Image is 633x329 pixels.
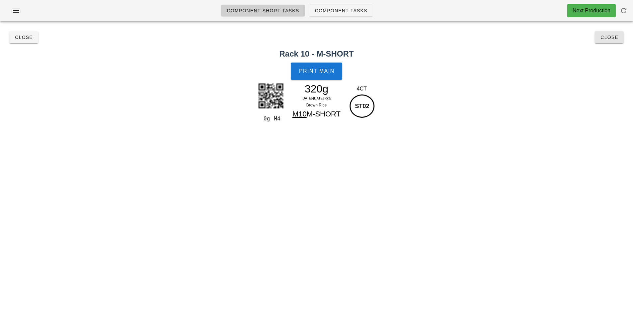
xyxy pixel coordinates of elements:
span: M10 [292,110,307,118]
span: Component Tasks [315,8,368,13]
button: Print Main [291,63,342,80]
span: Print Main [299,68,335,74]
div: 0g [258,114,271,123]
button: Close [9,31,38,43]
img: X+rjMqQqK7LPD9m1U9QDZB8CW0W9z5zsHEKGxUAICSHDEBhmTjIkhAxDYJg5yZAQMgyBYeYkQ0LIMASGmfMFrUtKPlE4KCUAA... [254,79,287,112]
span: Component Short Tasks [226,8,299,13]
span: [DATE]-[DATE] local [302,96,332,100]
button: Close [595,31,624,43]
div: ST02 [350,94,374,118]
a: Component Short Tasks [221,5,305,17]
a: Component Tasks [309,5,373,17]
span: M-SHORT [307,110,341,118]
div: 320g [288,84,346,94]
div: 4CT [348,85,375,93]
h2: Rack 10 - M-SHORT [4,48,629,60]
div: Brown Rice [288,102,346,108]
span: Close [600,35,618,40]
div: Next Production [573,7,610,15]
div: M4 [271,114,285,123]
span: Close [15,35,33,40]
